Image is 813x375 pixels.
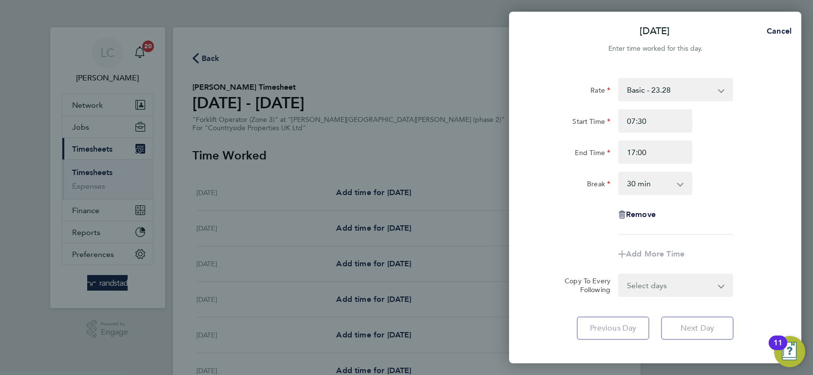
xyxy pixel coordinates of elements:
[618,211,656,218] button: Remove
[764,26,792,36] span: Cancel
[774,343,782,355] div: 11
[572,117,610,129] label: Start Time
[774,336,805,367] button: Open Resource Center, 11 new notifications
[587,179,610,191] label: Break
[618,140,692,164] input: E.g. 18:00
[618,109,692,133] input: E.g. 08:00
[575,148,610,160] label: End Time
[590,86,610,98] label: Rate
[640,24,670,38] p: [DATE]
[751,21,801,41] button: Cancel
[509,43,801,55] div: Enter time worked for this day.
[626,210,656,219] span: Remove
[557,276,610,294] label: Copy To Every Following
